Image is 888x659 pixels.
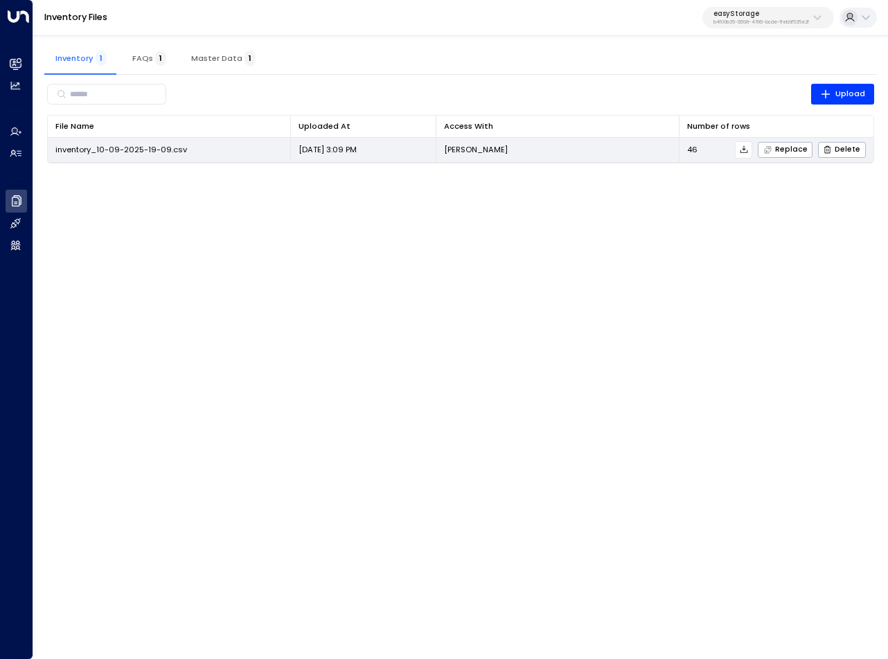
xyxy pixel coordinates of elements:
[299,120,428,133] div: Uploaded At
[155,51,166,66] span: 1
[191,53,256,63] span: Master Data
[55,120,94,133] div: File Name
[44,11,107,23] a: Inventory Files
[758,142,812,157] button: Replace
[820,87,865,101] span: Upload
[687,120,866,133] div: Number of rows
[818,142,866,157] button: Delete
[811,84,874,104] button: Upload
[55,144,187,155] span: inventory_10-09-2025-19-09.csv
[687,120,750,133] div: Number of rows
[687,144,698,155] span: 46
[132,53,166,63] span: FAQs
[55,120,282,133] div: File Name
[55,53,107,63] span: Inventory
[444,144,508,155] p: [PERSON_NAME]
[763,145,808,154] span: Replace
[299,144,357,155] p: [DATE] 3:09 PM
[245,51,256,66] span: 1
[444,120,671,133] div: Access With
[299,120,350,133] div: Uploaded At
[713,19,809,25] p: b4f09b35-6698-4786-bcde-ffeb9f535e2f
[702,7,834,29] button: easyStorageb4f09b35-6698-4786-bcde-ffeb9f535e2f
[713,10,809,18] p: easyStorage
[823,145,860,154] span: Delete
[96,51,107,66] span: 1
